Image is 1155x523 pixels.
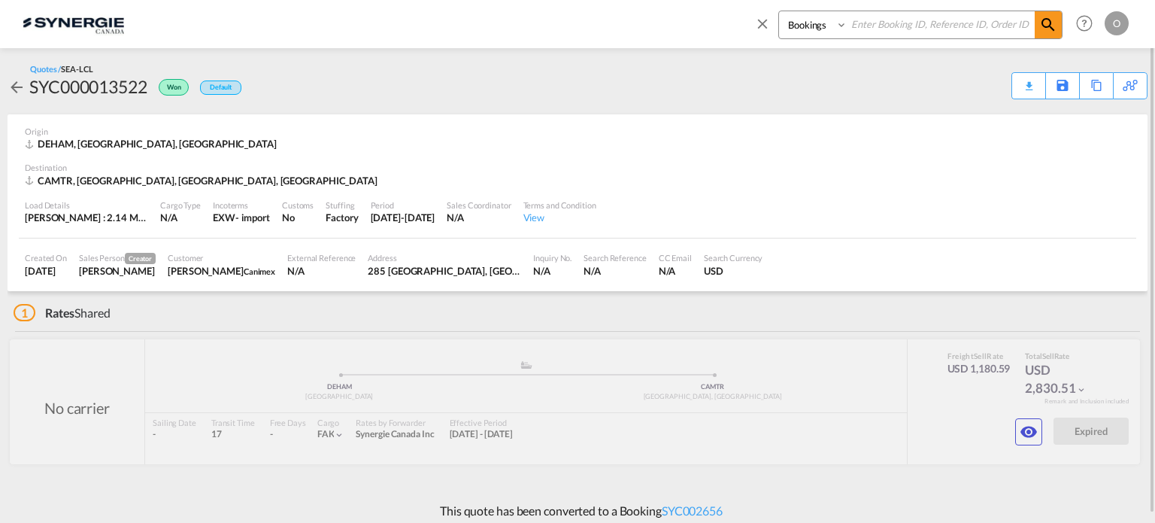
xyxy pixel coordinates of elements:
span: icon-close [754,11,778,47]
div: Save As Template [1046,73,1079,99]
div: Quotes /SEA-LCL [30,63,93,74]
div: Period [371,199,435,211]
span: Rates [45,306,75,320]
div: Sales Person [79,252,156,264]
md-icon: icon-eye [1020,423,1038,441]
div: Created On [25,252,67,263]
span: icon-magnify [1035,11,1062,38]
div: Adriana Groposila [79,264,156,278]
span: SEA-LCL [61,64,92,74]
div: N/A [659,264,692,278]
div: - import [235,211,270,224]
div: icon-arrow-left [8,74,29,99]
div: Quote PDF is not available at this time [1020,73,1038,87]
div: View [523,211,596,224]
div: Help [1072,11,1105,38]
div: No [282,211,314,224]
div: N/A [533,264,571,278]
div: O [1105,11,1129,35]
div: USD [704,264,763,278]
span: Won [167,83,185,97]
div: CAMTR, Montreal, QC, Americas [25,174,381,187]
div: Stuffing [326,199,358,211]
div: [PERSON_NAME] : 2.14 MT | Volumetric Wt : 3.71 CBM | Chargeable Wt : 3.71 W/M [25,211,148,224]
div: Address [368,252,521,263]
md-icon: icon-download [1020,75,1038,87]
button: icon-eye [1015,418,1042,445]
span: Creator [125,253,156,264]
div: Won [147,74,192,99]
div: Destination [25,162,1130,173]
span: DEHAM, [GEOGRAPHIC_DATA], [GEOGRAPHIC_DATA] [38,138,277,150]
p: This quote has been converted to a Booking [432,503,723,519]
div: 285 Saint-Georges, Drummondville [368,264,521,278]
div: 31 Jul 2025 [371,211,435,224]
div: Origin [25,126,1130,137]
md-icon: icon-arrow-left [8,78,26,96]
div: Cargo Type [160,199,201,211]
div: Default [200,81,241,95]
div: Search Reference [584,252,646,263]
div: CC Email [659,252,692,263]
span: Help [1072,11,1097,36]
md-icon: icon-magnify [1039,16,1057,34]
div: Incoterms [213,199,270,211]
div: JOSEE LEMAIRE [168,264,275,278]
md-icon: icon-close [754,15,771,32]
a: SYC002656 [662,503,723,518]
div: Search Currency [704,252,763,263]
div: EXW [213,211,235,224]
div: Customs [282,199,314,211]
div: N/A [447,211,511,224]
div: N/A [160,211,201,224]
div: Factory Stuffing [326,211,358,224]
div: 24 Jul 2025 [25,264,67,278]
div: Inquiry No. [533,252,571,263]
div: Customer [168,252,275,263]
div: Load Details [25,199,148,211]
span: Canimex [244,266,275,276]
div: Shared [14,305,111,321]
div: Terms and Condition [523,199,596,211]
div: N/A [287,264,356,278]
span: 1 [14,304,35,321]
div: SYC000013522 [29,74,147,99]
input: Enter Booking ID, Reference ID, Order ID [847,11,1035,38]
div: External Reference [287,252,356,263]
div: Sales Coordinator [447,199,511,211]
div: N/A [584,264,646,278]
div: DEHAM, Hamburg, Europe [25,137,280,151]
img: 1f56c880d42311ef80fc7dca854c8e59.png [23,7,124,41]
